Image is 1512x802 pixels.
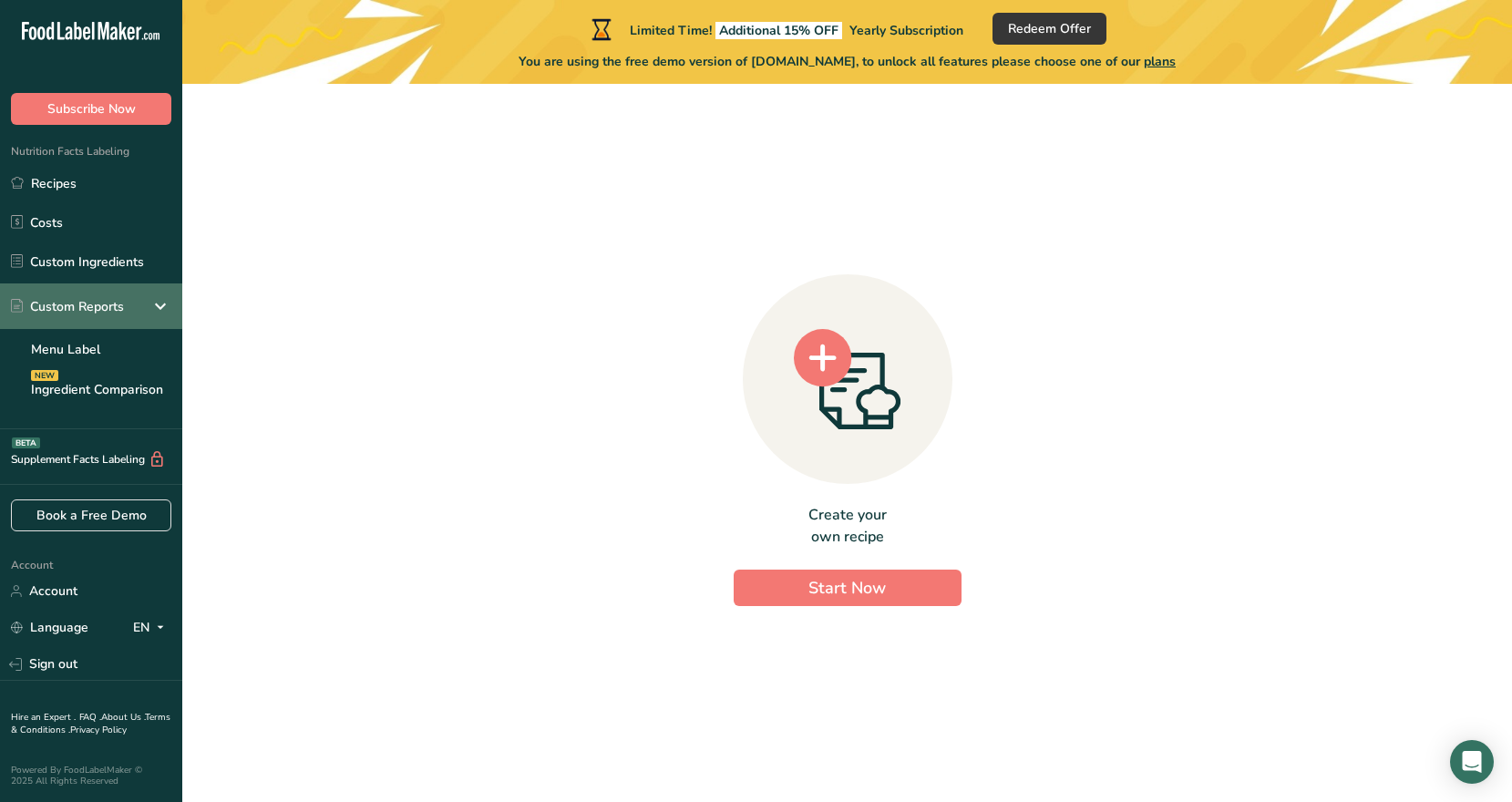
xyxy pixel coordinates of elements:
div: BETA [12,437,40,448]
a: FAQ . [79,711,101,724]
div: Powered By FoodLabelMaker © 2025 All Rights Reserved [11,765,171,787]
span: Additional 15% OFF [715,22,842,39]
span: Subscribe Now [47,99,136,118]
span: Yearly Subscription [849,22,963,39]
div: NEW [31,370,58,381]
div: Custom Reports [11,297,124,316]
button: Redeem Offer [993,13,1106,45]
a: Privacy Policy [70,724,127,736]
a: Language [11,612,88,643]
div: Open Intercom Messenger [1450,740,1494,784]
span: Start Now [808,577,886,599]
span: You are using the free demo version of [DOMAIN_NAME], to unlock all features please choose one of... [519,52,1176,71]
div: EN [133,617,171,639]
button: Subscribe Now [11,93,171,125]
span: plans [1144,53,1176,70]
button: Start Now [734,570,962,606]
a: Hire an Expert . [11,711,76,724]
a: Book a Free Demo [11,499,171,531]
span: Redeem Offer [1008,19,1091,38]
div: Limited Time! [588,18,963,40]
div: Create your own recipe [734,504,962,548]
a: Terms & Conditions . [11,711,170,736]
a: About Us . [101,711,145,724]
